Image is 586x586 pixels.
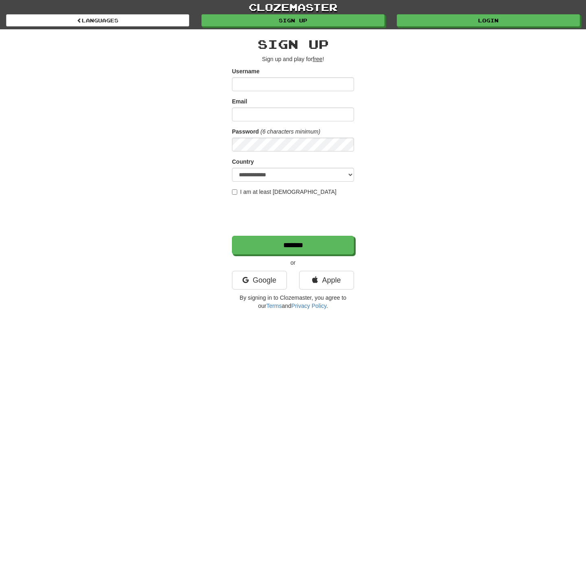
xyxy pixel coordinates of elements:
[232,55,354,63] p: Sign up and play for !
[232,127,259,136] label: Password
[232,294,354,310] p: By signing in to Clozemaster, you agree to our and .
[232,259,354,267] p: or
[232,97,247,105] label: Email
[299,271,354,290] a: Apple
[201,14,385,26] a: Sign up
[397,14,580,26] a: Login
[232,189,237,195] input: I am at least [DEMOGRAPHIC_DATA]
[291,303,326,309] a: Privacy Policy
[232,200,356,232] iframe: reCAPTCHA
[232,188,337,196] label: I am at least [DEMOGRAPHIC_DATA]
[232,158,254,166] label: Country
[313,56,322,62] u: free
[232,67,260,75] label: Username
[6,14,189,26] a: Languages
[260,128,320,135] em: (6 characters minimum)
[266,303,282,309] a: Terms
[232,271,287,290] a: Google
[232,37,354,51] h2: Sign up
